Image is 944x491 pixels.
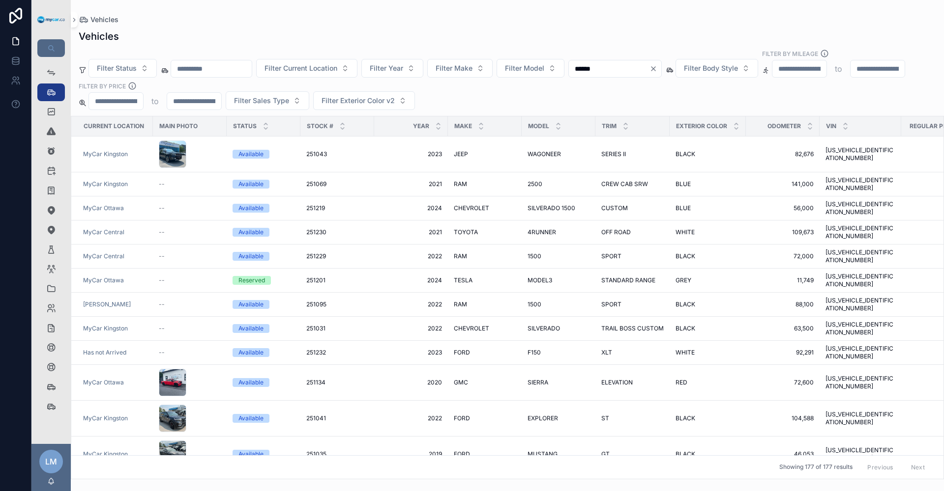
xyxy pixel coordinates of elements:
a: Available [233,228,295,237]
span: FORD [454,349,470,356]
a: FORD [454,414,516,422]
span: 2022 [380,414,442,422]
a: WHITE [676,349,740,356]
a: [US_VEHICLE_IDENTIFICATION_NUMBER] [826,345,895,360]
a: 109,673 [752,228,814,236]
a: Available [233,324,295,333]
a: 251035 [306,450,368,458]
a: TESLA [454,276,516,284]
a: [US_VEHICLE_IDENTIFICATION_NUMBER] [826,410,895,426]
button: Select Button [497,59,564,78]
span: BLACK [676,252,695,260]
button: Select Button [226,91,309,110]
a: MyCar Kingston [83,414,128,422]
span: BLACK [676,300,695,308]
a: 2022 [380,300,442,308]
img: App logo [37,16,65,24]
span: -- [159,300,165,308]
span: EXPLORER [528,414,558,422]
a: BLACK [676,300,740,308]
span: 251069 [306,180,326,188]
a: SILVERADO 1500 [528,204,590,212]
a: BLACK [676,252,740,260]
button: Clear [649,65,661,73]
span: 251041 [306,414,326,422]
a: [US_VEHICLE_IDENTIFICATION_NUMBER] [826,200,895,216]
a: [US_VEHICLE_IDENTIFICATION_NUMBER] [826,176,895,192]
span: CHEVROLET [454,325,489,332]
a: 82,676 [752,150,814,158]
a: WHITE [676,228,740,236]
div: Available [238,414,264,423]
a: SIERRA [528,379,590,386]
a: CHEVROLET [454,204,516,212]
span: MyCar Kingston [83,150,128,158]
span: Filter Model [505,63,544,73]
a: BLACK [676,150,740,158]
div: Available [238,228,264,237]
span: ST [601,414,609,422]
a: MyCar Ottawa [83,379,147,386]
a: 92,291 [752,349,814,356]
span: 2022 [380,325,442,332]
span: GMC [454,379,468,386]
a: FORD [454,349,516,356]
a: Reserved [233,276,295,285]
a: OFF ROAD [601,228,664,236]
a: MyCar Central [83,228,124,236]
div: Available [238,300,264,309]
span: CREW CAB SRW [601,180,648,188]
a: Available [233,180,295,189]
a: Has not Arrived [83,349,126,356]
a: 2023 [380,349,442,356]
span: MyCar Ottawa [83,379,124,386]
span: 251232 [306,349,326,356]
a: 72,000 [752,252,814,260]
span: 1500 [528,300,541,308]
span: Vehicles [90,15,118,25]
span: 104,588 [752,414,814,422]
span: 251229 [306,252,326,260]
span: 72,600 [752,379,814,386]
a: [US_VEHICLE_IDENTIFICATION_NUMBER] [826,446,895,462]
a: 1500 [528,252,590,260]
a: STANDARD RANGE [601,276,664,284]
a: Available [233,252,295,261]
span: SPORT [601,252,621,260]
a: CUSTOM [601,204,664,212]
span: BLACK [676,325,695,332]
a: -- [159,300,221,308]
div: Available [238,150,264,159]
a: 251230 [306,228,368,236]
a: [US_VEHICLE_IDENTIFICATION_NUMBER] [826,321,895,336]
span: MyCar Kingston [83,450,128,458]
a: ST [601,414,664,422]
span: -- [159,276,165,284]
button: Select Button [361,59,423,78]
a: 56,000 [752,204,814,212]
span: -- [159,252,165,260]
a: Available [233,378,295,387]
span: 141,000 [752,180,814,188]
a: 251219 [306,204,368,212]
a: 2500 [528,180,590,188]
a: -- [159,228,221,236]
a: MyCar Kingston [83,414,147,422]
a: BLACK [676,325,740,332]
a: -- [159,180,221,188]
span: ELEVATION [601,379,633,386]
span: [US_VEHICLE_IDENTIFICATION_NUMBER] [826,297,895,312]
a: Available [233,300,295,309]
a: 2024 [380,204,442,212]
a: 251069 [306,180,368,188]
